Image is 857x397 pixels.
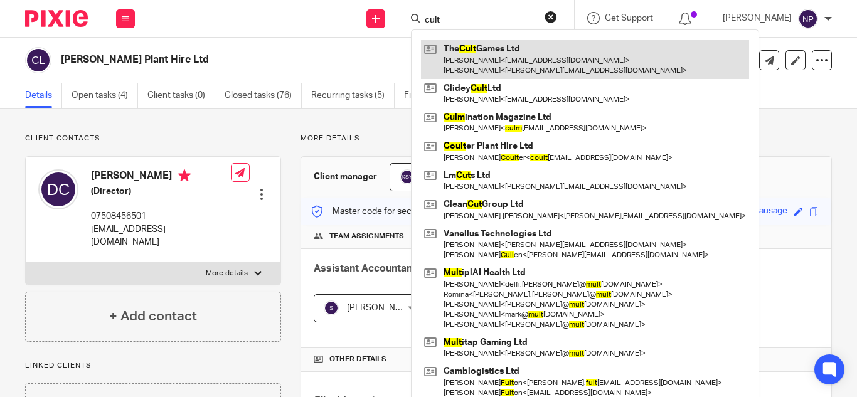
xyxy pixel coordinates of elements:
[25,10,88,27] img: Pixie
[798,9,818,29] img: svg%3E
[72,83,138,108] a: Open tasks (4)
[347,304,423,312] span: [PERSON_NAME] S
[329,231,404,241] span: Team assignments
[314,263,416,273] span: Assistant Accountant
[404,83,432,108] a: Files
[178,169,191,182] i: Primary
[25,134,281,144] p: Client contacts
[324,300,339,315] img: svg%3E
[206,268,248,278] p: More details
[311,83,395,108] a: Recurring tasks (5)
[91,210,231,223] p: 07508456501
[61,53,541,66] h2: [PERSON_NAME] Plant Hire Ltd
[147,83,215,108] a: Client tasks (0)
[400,169,415,184] img: svg%3E
[314,171,377,183] h3: Client manager
[25,361,281,371] p: Linked clients
[311,205,527,218] p: Master code for secure communications and files
[225,83,302,108] a: Closed tasks (76)
[25,47,51,73] img: svg%3E
[605,14,653,23] span: Get Support
[109,307,197,326] h4: + Add contact
[91,223,231,249] p: [EMAIL_ADDRESS][DOMAIN_NAME]
[301,134,832,144] p: More details
[723,12,792,24] p: [PERSON_NAME]
[329,354,386,364] span: Other details
[545,11,557,23] button: Clear
[91,169,231,185] h4: [PERSON_NAME]
[423,15,536,26] input: Search
[38,169,78,209] img: svg%3E
[25,83,62,108] a: Details
[91,185,231,198] h5: (Director)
